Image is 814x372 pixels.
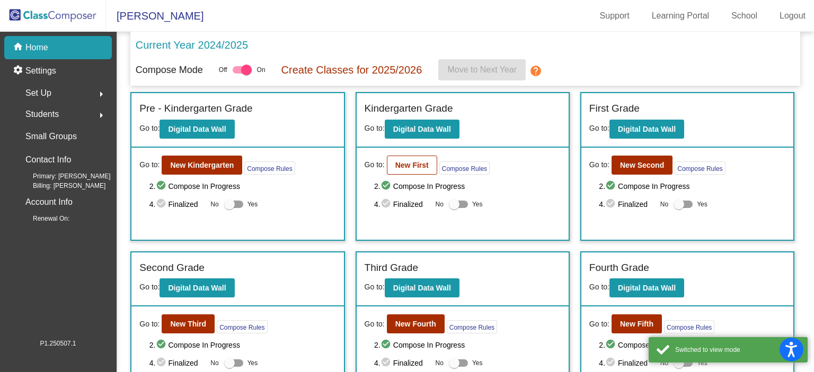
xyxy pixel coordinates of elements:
[620,320,653,328] b: New Fifth
[381,339,393,351] mat-icon: check_circle
[156,180,169,193] mat-icon: check_circle
[675,161,725,175] button: Compose Rules
[162,156,242,175] button: New Kindergarten
[618,125,676,133] b: Digital Data Wall
[374,339,561,351] span: 2. Compose In Progress
[95,109,108,122] mat-icon: arrow_right
[599,180,785,193] span: 2. Compose In Progress
[697,357,707,369] span: Yes
[365,319,385,330] span: Go to:
[149,198,206,211] span: 4. Finalized
[436,199,444,209] span: No
[439,161,490,175] button: Compose Rules
[605,198,618,211] mat-icon: check_circle
[13,65,25,77] mat-icon: settings
[618,284,676,292] b: Digital Data Wall
[395,161,429,169] b: New First
[25,195,73,210] p: Account Info
[160,278,234,297] button: Digital Data Wall
[609,278,684,297] button: Digital Data Wall
[170,161,234,169] b: New Kindergarten
[16,181,105,190] span: Billing: [PERSON_NAME]
[257,65,266,75] span: On
[447,320,497,333] button: Compose Rules
[139,260,205,276] label: Second Grade
[612,314,662,333] button: New Fifth
[605,339,618,351] mat-icon: check_circle
[599,198,655,211] span: 4. Finalized
[25,107,59,122] span: Students
[771,7,814,24] a: Logout
[387,314,445,333] button: New Fourth
[25,86,51,101] span: Set Up
[387,156,437,175] button: New First
[605,357,618,369] mat-icon: check_circle
[156,357,169,369] mat-icon: check_circle
[281,62,422,78] p: Create Classes for 2025/2026
[591,7,638,24] a: Support
[139,159,160,170] span: Go to:
[139,283,160,291] span: Go to:
[365,159,385,170] span: Go to:
[643,7,718,24] a: Learning Portal
[210,358,218,368] span: No
[95,88,108,101] mat-icon: arrow_right
[395,320,436,328] b: New Fourth
[530,65,543,77] mat-icon: help
[599,339,785,351] span: 2. Compose In Progress
[219,65,227,75] span: Off
[599,357,655,369] span: 4. Finalized
[168,284,226,292] b: Digital Data Wall
[136,37,248,53] p: Current Year 2024/2025
[162,314,215,333] button: New Third
[106,7,203,24] span: [PERSON_NAME]
[612,156,673,175] button: New Second
[436,358,444,368] span: No
[393,284,451,292] b: Digital Data Wall
[589,101,640,116] label: First Grade
[675,345,800,355] div: Switched to view mode
[374,180,561,193] span: 2. Compose In Progress
[136,63,203,77] p: Compose Mode
[605,180,618,193] mat-icon: check_circle
[247,198,258,211] span: Yes
[620,161,664,169] b: New Second
[697,198,707,211] span: Yes
[374,357,430,369] span: 4. Finalized
[139,319,160,330] span: Go to:
[16,214,69,223] span: Renewal On:
[160,120,234,139] button: Digital Data Wall
[438,59,526,80] button: Move to Next Year
[381,198,393,211] mat-icon: check_circle
[723,7,766,24] a: School
[139,124,160,132] span: Go to:
[385,278,459,297] button: Digital Data Wall
[472,357,483,369] span: Yes
[447,65,517,74] span: Move to Next Year
[210,199,218,209] span: No
[385,120,459,139] button: Digital Data Wall
[472,198,483,211] span: Yes
[664,320,714,333] button: Compose Rules
[381,357,393,369] mat-icon: check_circle
[149,339,336,351] span: 2. Compose In Progress
[609,120,684,139] button: Digital Data Wall
[13,41,25,54] mat-icon: home
[374,198,430,211] span: 4. Finalized
[589,319,609,330] span: Go to:
[589,260,649,276] label: Fourth Grade
[365,260,418,276] label: Third Grade
[589,159,609,170] span: Go to:
[381,180,393,193] mat-icon: check_circle
[170,320,206,328] b: New Third
[217,320,267,333] button: Compose Rules
[156,339,169,351] mat-icon: check_circle
[25,152,71,167] p: Contact Info
[25,65,56,77] p: Settings
[168,125,226,133] b: Digital Data Wall
[589,124,609,132] span: Go to:
[156,198,169,211] mat-icon: check_circle
[149,180,336,193] span: 2. Compose In Progress
[149,357,206,369] span: 4. Finalized
[25,129,77,144] p: Small Groups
